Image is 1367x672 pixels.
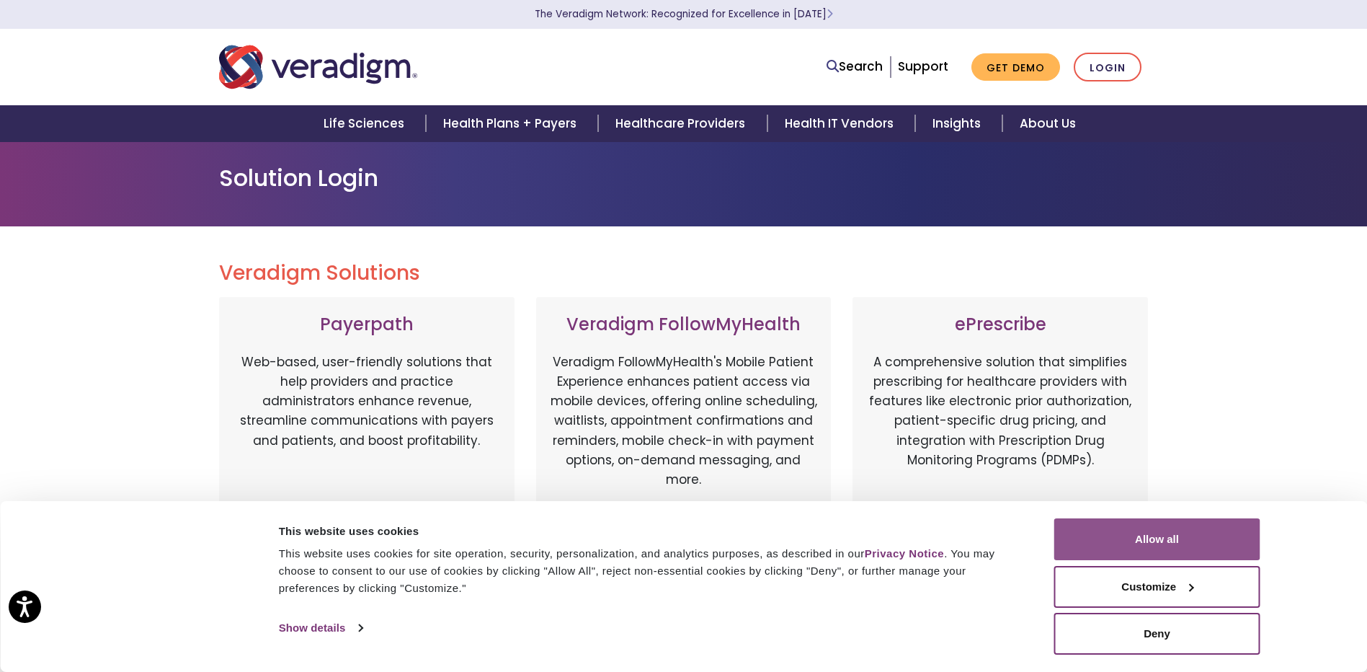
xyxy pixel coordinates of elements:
a: The Veradigm Network: Recognized for Excellence in [DATE]Learn More [535,7,833,21]
h3: Veradigm FollowMyHealth [551,314,817,335]
h1: Solution Login [219,164,1149,192]
button: Deny [1054,613,1260,655]
div: This website uses cookies [279,523,1022,540]
span: Learn More [827,7,833,21]
p: Veradigm FollowMyHealth's Mobile Patient Experience enhances patient access via mobile devices, o... [551,353,817,490]
div: This website uses cookies for site operation, security, personalization, and analytics purposes, ... [279,545,1022,597]
a: Login [1074,53,1141,82]
a: Privacy Notice [865,547,944,560]
p: A comprehensive solution that simplifies prescribing for healthcare providers with features like ... [867,353,1134,504]
a: About Us [1002,105,1093,142]
a: Health Plans + Payers [426,105,598,142]
a: Get Demo [971,53,1060,81]
a: Search [827,57,883,76]
h3: Payerpath [233,314,500,335]
p: Web-based, user-friendly solutions that help providers and practice administrators enhance revenu... [233,353,500,504]
a: Support [898,58,948,75]
img: Veradigm logo [219,43,417,91]
h2: Veradigm Solutions [219,261,1149,286]
a: Show details [279,617,362,639]
button: Customize [1054,566,1260,608]
a: Health IT Vendors [767,105,915,142]
iframe: Drift Chat Widget [1090,568,1350,655]
h3: ePrescribe [867,314,1134,335]
a: Life Sciences [306,105,426,142]
a: Healthcare Providers [598,105,767,142]
button: Allow all [1054,518,1260,560]
a: Insights [915,105,1002,142]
